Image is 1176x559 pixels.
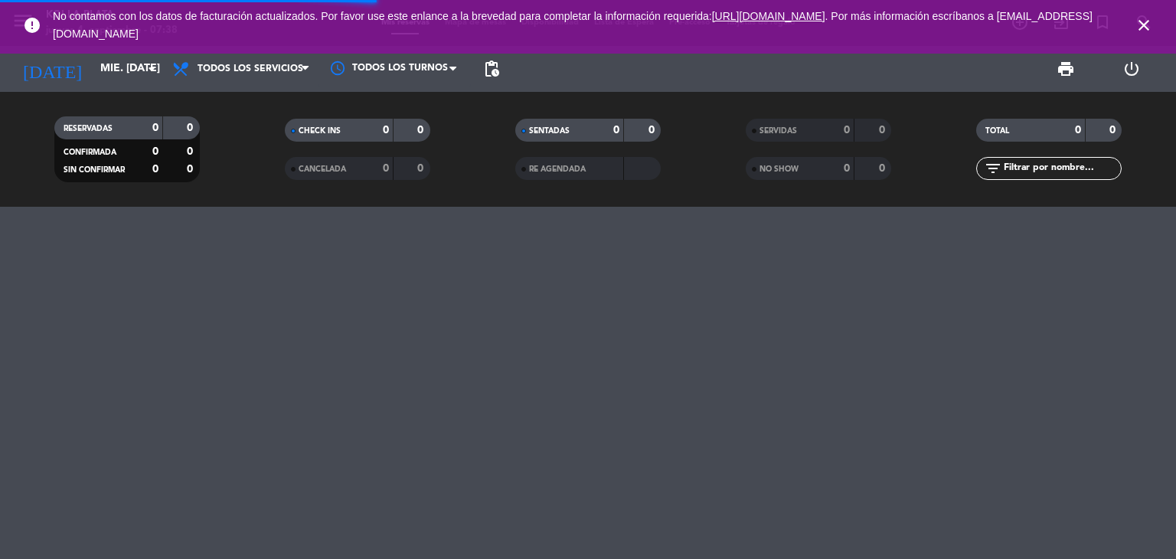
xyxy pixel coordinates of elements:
strong: 0 [152,146,158,157]
i: filter_list [984,159,1002,178]
i: power_settings_new [1122,60,1141,78]
strong: 0 [417,163,426,174]
i: close [1135,16,1153,34]
strong: 0 [152,123,158,133]
strong: 0 [187,146,196,157]
span: RESERVADAS [64,125,113,132]
a: [URL][DOMAIN_NAME] [712,10,825,22]
span: TOTAL [985,127,1009,135]
span: CANCELADA [299,165,346,173]
input: Filtrar por nombre... [1002,160,1121,177]
strong: 0 [417,125,426,136]
a: . Por más información escríbanos a [EMAIL_ADDRESS][DOMAIN_NAME] [53,10,1093,40]
span: print [1057,60,1075,78]
span: SIN CONFIRMAR [64,166,125,174]
strong: 0 [1109,125,1119,136]
span: SENTADAS [529,127,570,135]
strong: 0 [844,163,850,174]
strong: 0 [187,123,196,133]
i: arrow_drop_down [142,60,161,78]
strong: 0 [879,125,888,136]
i: [DATE] [11,52,93,86]
strong: 0 [187,164,196,175]
span: CONFIRMADA [64,149,116,156]
strong: 0 [383,163,389,174]
strong: 0 [152,164,158,175]
span: Todos los servicios [198,64,303,74]
strong: 0 [1075,125,1081,136]
strong: 0 [613,125,619,136]
i: error [23,16,41,34]
strong: 0 [879,163,888,174]
span: No contamos con los datos de facturación actualizados. Por favor use este enlance a la brevedad p... [53,10,1093,40]
strong: 0 [383,125,389,136]
div: LOG OUT [1099,46,1165,92]
strong: 0 [844,125,850,136]
span: CHECK INS [299,127,341,135]
span: RE AGENDADA [529,165,586,173]
span: SERVIDAS [759,127,797,135]
span: pending_actions [482,60,501,78]
span: NO SHOW [759,165,799,173]
strong: 0 [648,125,658,136]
